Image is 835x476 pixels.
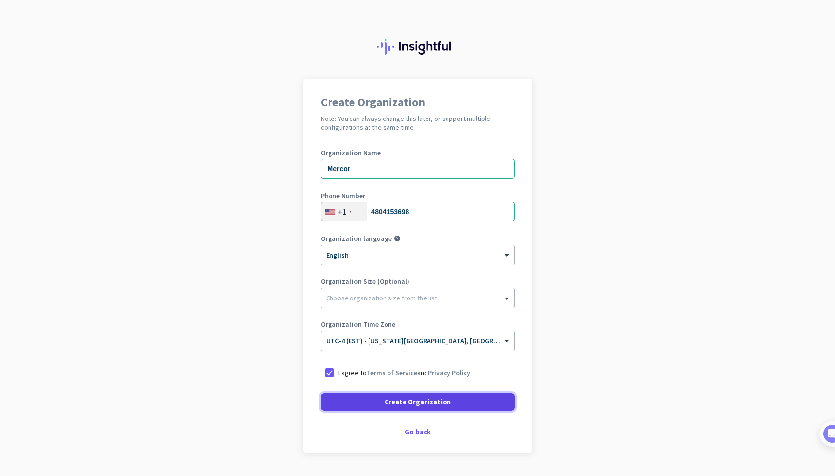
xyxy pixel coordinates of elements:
input: What is the name of your organization? [321,159,515,178]
div: +1 [338,207,346,217]
label: Phone Number [321,192,515,199]
h1: Create Organization [321,97,515,108]
button: Create Organization [321,393,515,411]
label: Organization language [321,235,392,242]
p: I agree to and [338,368,470,377]
h2: Note: You can always change this later, or support multiple configurations at the same time [321,114,515,132]
span: Create Organization [385,397,451,407]
img: Insightful [377,39,459,55]
input: 201-555-0123 [321,202,515,221]
div: Go back [321,428,515,435]
a: Terms of Service [367,368,417,377]
label: Organization Time Zone [321,321,515,328]
a: Privacy Policy [428,368,470,377]
label: Organization Name [321,149,515,156]
i: help [394,235,401,242]
label: Organization Size (Optional) [321,278,515,285]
